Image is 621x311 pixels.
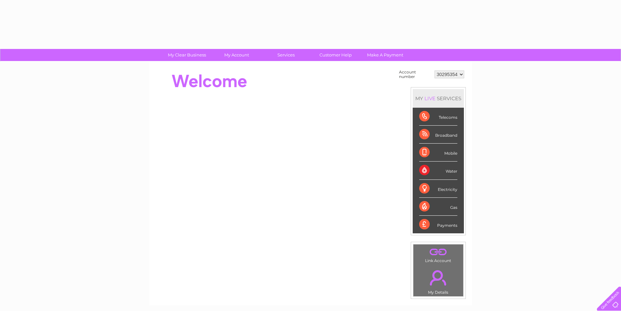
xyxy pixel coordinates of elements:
div: MY SERVICES [413,89,464,108]
td: Account number [397,68,433,81]
div: LIVE [423,95,437,101]
a: My Account [210,49,263,61]
div: Mobile [419,144,457,162]
td: My Details [413,265,464,297]
a: . [415,246,462,257]
a: Make A Payment [358,49,412,61]
a: My Clear Business [160,49,214,61]
a: Customer Help [309,49,362,61]
div: Electricity [419,180,457,198]
div: Gas [419,198,457,216]
div: Broadband [419,126,457,144]
div: Water [419,162,457,179]
a: Services [259,49,313,61]
td: Link Account [413,244,464,265]
div: Payments [419,216,457,233]
a: . [415,266,462,289]
div: Telecoms [419,108,457,126]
